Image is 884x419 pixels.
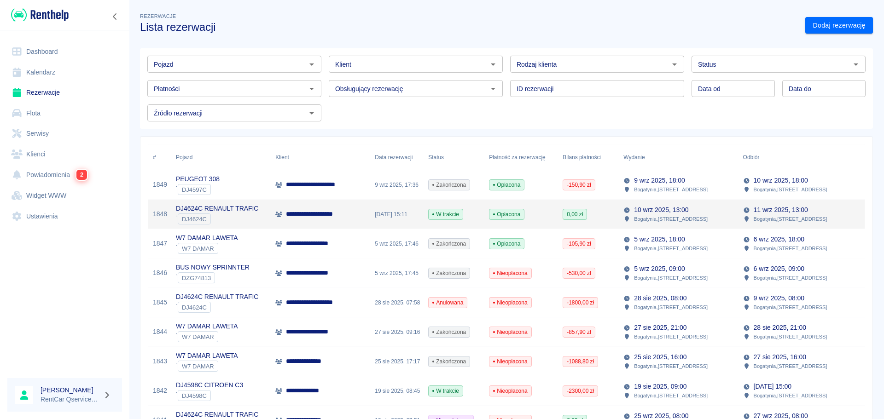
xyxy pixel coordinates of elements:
span: Nieopłacona [489,387,531,395]
p: Bogatynia , [STREET_ADDRESS] [634,391,708,400]
span: Zakończona [429,240,470,248]
p: 28 sie 2025, 21:00 [754,323,806,333]
div: ` [176,272,250,283]
p: Bogatynia , [STREET_ADDRESS] [754,391,827,400]
a: Kalendarz [7,62,122,83]
a: 1845 [153,298,167,307]
div: Status [428,144,444,170]
div: ` [176,243,238,254]
button: Otwórz [849,58,862,71]
span: W7 DAMAR [178,363,218,370]
div: Klient [271,144,370,170]
div: Odbiór [739,144,858,170]
span: DJ4597C [178,186,210,193]
button: Otwórz [305,58,318,71]
p: 11 wrz 2025, 13:00 [754,205,808,215]
div: Pojazd [171,144,271,170]
span: 0,00 zł [563,210,587,218]
div: Status [424,144,484,170]
span: -2300,00 zł [563,387,598,395]
a: 1849 [153,180,167,189]
p: Bogatynia , [STREET_ADDRESS] [634,244,708,253]
p: Bogatynia , [STREET_ADDRESS] [634,215,708,223]
button: Otwórz [487,58,500,71]
p: DJ4598C CITROEN C3 [176,380,243,390]
span: Opłacona [489,181,524,189]
a: Dashboard [7,41,122,62]
div: 5 wrz 2025, 17:45 [370,258,424,288]
div: ` [176,361,238,372]
div: ` [176,390,243,401]
a: 1844 [153,327,167,337]
h6: [PERSON_NAME] [41,385,99,395]
span: DJ4598C [178,392,210,399]
p: W7 DAMAR LAWETA [176,351,238,361]
div: Data rezerwacji [375,144,413,170]
a: Powiadomienia2 [7,164,122,185]
span: W trakcie [429,210,463,218]
span: Zakończona [429,181,470,189]
p: RentCar Qservice Damar Parts [41,395,99,404]
p: 9 wrz 2025, 18:00 [634,176,685,185]
div: ` [176,302,258,313]
div: # [153,144,156,170]
div: ` [176,213,258,224]
a: Ustawienia [7,206,122,227]
span: -857,90 zł [563,328,594,336]
span: Nieopłacona [489,269,531,277]
span: -530,00 zł [563,269,594,277]
div: 25 sie 2025, 17:17 [370,347,424,376]
p: Bogatynia , [STREET_ADDRESS] [634,362,708,370]
p: 10 wrz 2025, 13:00 [634,205,688,215]
div: 28 sie 2025, 07:58 [370,288,424,317]
span: Opłacona [489,240,524,248]
span: DJ4624C [178,304,210,311]
span: Zakończona [429,357,470,366]
a: 1848 [153,209,167,219]
span: Anulowana [429,298,467,307]
span: -105,90 zł [563,240,594,248]
input: DD.MM.YYYY [782,80,866,97]
div: Wydanie [623,144,645,170]
span: Nieopłacona [489,357,531,366]
div: Bilans płatności [558,144,619,170]
span: W trakcie [429,387,463,395]
span: -150,90 zł [563,181,594,189]
p: 6 wrz 2025, 18:00 [754,235,804,244]
div: Data rezerwacji [370,144,424,170]
div: ` [176,331,238,342]
a: 1847 [153,239,167,248]
span: 2 [76,170,87,180]
p: Bogatynia , [STREET_ADDRESS] [634,333,708,341]
p: Bogatynia , [STREET_ADDRESS] [754,303,827,311]
span: -1800,00 zł [563,298,598,307]
p: Bogatynia , [STREET_ADDRESS] [634,303,708,311]
span: Zakończona [429,328,470,336]
div: Płatność za rezerwację [489,144,546,170]
p: 6 wrz 2025, 09:00 [754,264,804,274]
span: Zakończona [429,269,470,277]
div: [DATE] 15:11 [370,200,424,229]
div: Płatność za rezerwację [484,144,558,170]
p: 5 wrz 2025, 09:00 [634,264,685,274]
p: 10 wrz 2025, 18:00 [754,176,808,185]
a: Klienci [7,144,122,165]
div: 19 sie 2025, 08:45 [370,376,424,406]
p: Bogatynia , [STREET_ADDRESS] [754,362,827,370]
span: W7 DAMAR [178,333,218,340]
div: Klient [275,144,289,170]
div: ` [176,184,220,195]
div: Pojazd [176,144,192,170]
h3: Lista rezerwacji [140,21,798,34]
a: Flota [7,103,122,124]
p: 28 sie 2025, 08:00 [634,293,686,303]
div: # [148,144,171,170]
div: 5 wrz 2025, 17:46 [370,229,424,258]
span: Opłacona [489,210,524,218]
div: 9 wrz 2025, 17:36 [370,170,424,200]
a: Rezerwacje [7,82,122,103]
a: Serwisy [7,123,122,144]
a: 1846 [153,268,167,278]
p: DJ4624C RENAULT TRAFIC [176,204,258,213]
a: 1842 [153,386,167,396]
